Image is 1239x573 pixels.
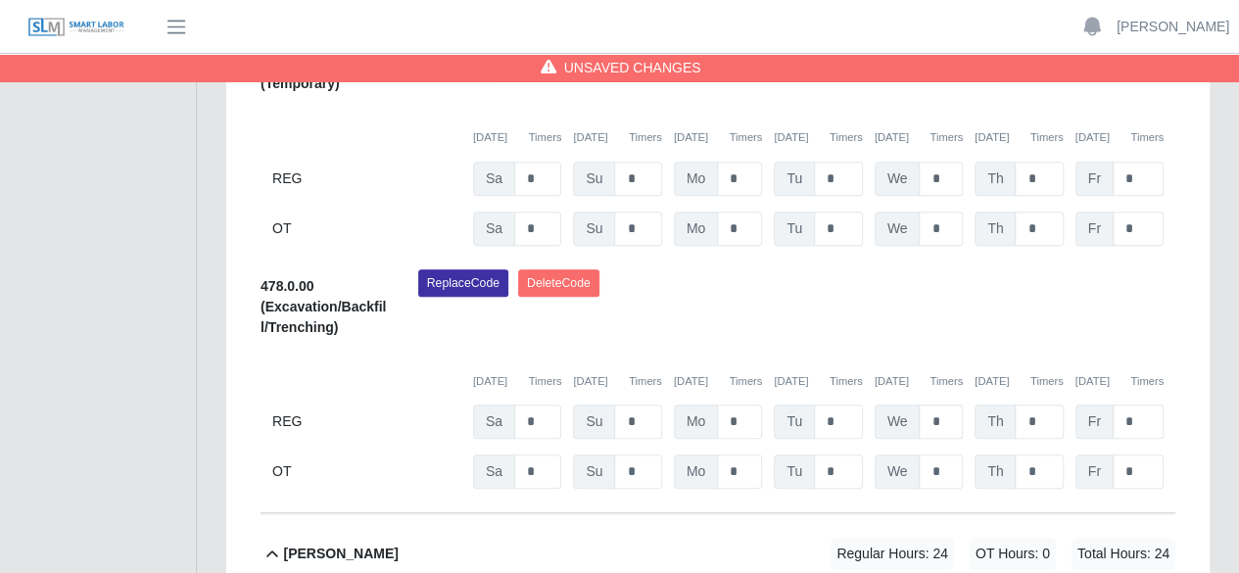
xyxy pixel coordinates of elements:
div: [DATE] [1075,129,1164,146]
button: DeleteCode [518,269,599,297]
button: Timers [929,129,963,146]
span: Sa [473,405,515,439]
div: [DATE] [774,373,862,390]
div: [DATE] [674,129,762,146]
span: Tu [774,405,815,439]
span: Su [573,212,615,246]
span: We [875,405,921,439]
span: Th [975,454,1016,489]
span: Fr [1075,212,1114,246]
span: Su [573,162,615,196]
button: Timers [529,373,562,390]
button: Timers [629,129,662,146]
div: [DATE] [573,373,661,390]
span: Fr [1075,454,1114,489]
div: [DATE] [473,129,561,146]
span: Tu [774,454,815,489]
span: Sa [473,454,515,489]
div: REG [272,405,461,439]
button: Timers [729,129,762,146]
div: [DATE] [975,373,1063,390]
span: Th [975,405,1016,439]
span: Tu [774,162,815,196]
button: Timers [1030,129,1064,146]
button: Timers [729,373,762,390]
div: OT [272,454,461,489]
button: Timers [929,373,963,390]
span: Sa [473,162,515,196]
button: Timers [830,129,863,146]
div: [DATE] [875,129,963,146]
span: Fr [1075,405,1114,439]
div: [DATE] [473,373,561,390]
span: Mo [674,212,718,246]
span: Unsaved Changes [564,58,701,77]
div: [DATE] [1075,373,1164,390]
button: Timers [629,373,662,390]
button: ReplaceCode [418,269,508,297]
b: 478.0.00 (Excavation/Backfill/Trenching) [261,278,386,335]
div: [DATE] [875,373,963,390]
div: [DATE] [774,129,862,146]
span: Tu [774,212,815,246]
button: Timers [1130,373,1164,390]
button: Timers [1130,129,1164,146]
span: Mo [674,405,718,439]
span: Total Hours: 24 [1072,538,1175,570]
span: We [875,454,921,489]
span: OT Hours: 0 [970,538,1056,570]
span: Regular Hours: 24 [831,538,954,570]
button: Timers [1030,373,1064,390]
button: Timers [529,129,562,146]
span: Sa [473,212,515,246]
button: Timers [830,373,863,390]
span: Su [573,405,615,439]
span: Su [573,454,615,489]
div: [DATE] [573,129,661,146]
span: Fr [1075,162,1114,196]
span: Mo [674,162,718,196]
div: [DATE] [975,129,1063,146]
div: [DATE] [674,373,762,390]
a: [PERSON_NAME] [1117,17,1229,37]
span: Th [975,212,1016,246]
b: 431.0.00 (Temporary) [261,55,340,91]
span: Mo [674,454,718,489]
span: We [875,162,921,196]
div: REG [272,162,461,196]
span: Th [975,162,1016,196]
img: SLM Logo [27,17,125,38]
span: We [875,212,921,246]
b: [PERSON_NAME] [283,544,398,564]
div: OT [272,212,461,246]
